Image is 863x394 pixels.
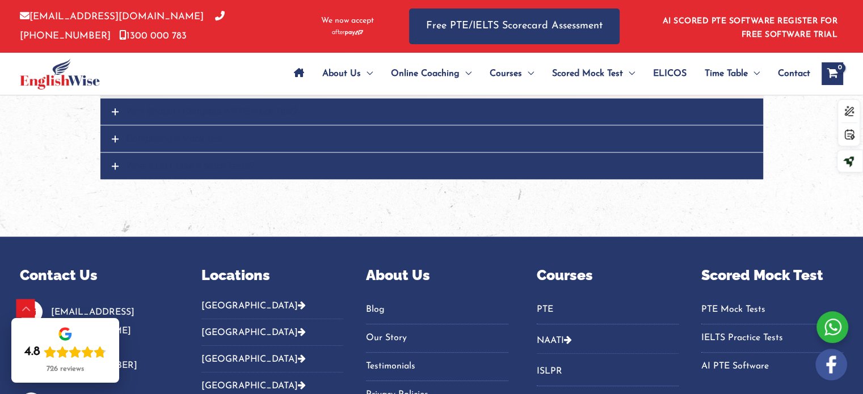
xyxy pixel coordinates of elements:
[201,300,343,319] button: [GEOGRAPHIC_DATA]
[47,365,84,374] div: 726 reviews
[490,54,522,94] span: Courses
[127,134,223,143] span: Completing A Mock Test
[663,17,838,39] a: AI SCORED PTE SOFTWARE REGISTER FOR FREE SOFTWARE TRIAL
[552,54,623,94] span: Scored Mock Test
[100,98,763,125] a: Why Should I Complete A PTE Mock Test?
[623,54,635,94] span: Menu Toggle
[24,344,40,360] div: 4.8
[537,265,679,286] p: Courses
[701,300,843,376] nav: Menu
[285,54,810,94] nav: Site Navigation: Main Menu
[653,54,687,94] span: ELICOS
[815,349,847,380] img: white-facebook.png
[201,265,343,286] p: Locations
[696,54,769,94] a: Time TableMenu Toggle
[391,54,460,94] span: Online Coaching
[313,54,382,94] a: About UsMenu Toggle
[366,357,508,376] a: Testimonials
[778,54,810,94] span: Contact
[705,54,748,94] span: Time Table
[481,54,543,94] a: CoursesMenu Toggle
[537,327,679,354] button: NAATI
[119,31,187,41] a: 1300 000 783
[537,300,679,324] nav: Menu
[748,54,760,94] span: Menu Toggle
[701,357,843,376] a: AI PTE Software
[769,54,810,94] a: Contact
[543,54,644,94] a: Scored Mock TestMenu Toggle
[127,107,298,116] span: Why Should I Complete A PTE Mock Test?
[537,336,564,345] a: NAATI
[644,54,696,94] a: ELICOS
[701,265,843,286] p: Scored Mock Test
[382,54,481,94] a: Online CoachingMenu Toggle
[20,58,100,90] img: cropped-ew-logo
[100,152,763,179] a: Where Do I Take A Mock Tests?
[701,329,843,348] a: IELTS Practice Tests
[822,62,843,85] a: View Shopping Cart, empty
[322,54,361,94] span: About Us
[522,54,534,94] span: Menu Toggle
[409,9,620,44] a: Free PTE/IELTS Scorecard Assessment
[656,8,843,45] aside: Header Widget 1
[366,329,508,348] a: Our Story
[20,265,173,286] p: Contact Us
[20,12,204,22] a: [EMAIL_ADDRESS][DOMAIN_NAME]
[366,265,508,286] p: About Us
[201,346,343,372] button: [GEOGRAPHIC_DATA]
[201,319,343,346] button: [GEOGRAPHIC_DATA]
[20,12,225,40] a: [PHONE_NUMBER]
[361,54,373,94] span: Menu Toggle
[366,300,508,319] a: Blog
[460,54,472,94] span: Menu Toggle
[537,362,679,381] a: ISLPR
[332,29,363,36] img: Afterpay-Logo
[51,308,134,336] a: [EMAIL_ADDRESS][DOMAIN_NAME]
[701,300,843,319] a: PTE Mock Tests
[321,15,374,27] span: We now accept
[127,161,254,171] span: Where Do I Take A Mock Tests?
[100,125,763,152] a: Completing A Mock Test
[24,344,106,360] div: Rating: 4.8 out of 5
[537,300,679,319] a: PTE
